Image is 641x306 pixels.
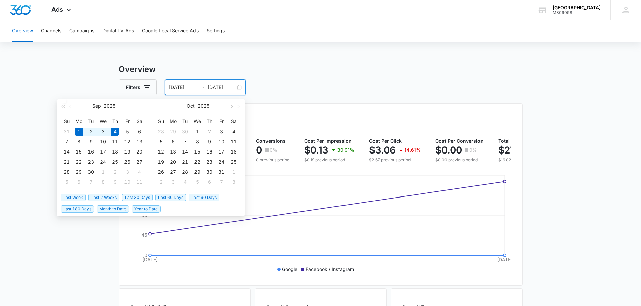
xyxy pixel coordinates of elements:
[217,158,225,166] div: 24
[87,128,95,136] div: 2
[167,137,179,147] td: 2025-10-06
[133,167,145,177] td: 2025-10-04
[155,194,186,201] span: Last 60 Days
[229,138,238,146] div: 11
[99,128,107,136] div: 3
[193,168,201,176] div: 29
[469,148,477,152] p: 0%
[61,167,73,177] td: 2025-09-28
[304,145,328,156] p: $0.13
[123,138,131,146] div: 12
[217,138,225,146] div: 10
[119,79,157,95] button: Filters
[203,157,215,167] td: 2025-10-23
[205,138,213,146] div: 9
[167,116,179,127] th: Mo
[123,168,131,176] div: 3
[304,138,352,144] span: Cost Per Impression
[498,145,530,156] p: $27.54
[123,158,131,166] div: 26
[227,137,240,147] td: 2025-10-11
[109,177,121,187] td: 2025-10-09
[75,148,83,156] div: 15
[61,177,73,187] td: 2025-10-05
[63,178,71,186] div: 5
[111,148,119,156] div: 18
[109,127,121,137] td: 2025-09-04
[73,137,85,147] td: 2025-09-08
[135,148,143,156] div: 20
[215,177,227,187] td: 2025-11-07
[270,148,277,152] p: 0%
[200,85,205,90] span: swap-right
[97,147,109,157] td: 2025-09-17
[155,137,167,147] td: 2025-10-05
[167,167,179,177] td: 2025-10-27
[203,177,215,187] td: 2025-11-06
[85,157,97,167] td: 2025-09-23
[200,85,205,90] span: to
[435,145,462,156] p: $0.00
[435,138,484,144] span: Cost Per Conversion
[167,177,179,187] td: 2025-11-03
[215,167,227,177] td: 2025-10-31
[169,128,177,136] div: 29
[63,168,71,176] div: 28
[157,178,165,186] div: 2
[85,147,97,157] td: 2025-09-16
[97,177,109,187] td: 2025-10-08
[141,232,147,238] tspan: 45
[61,147,73,157] td: 2025-09-14
[179,147,191,157] td: 2025-10-14
[61,116,73,127] th: Su
[187,99,195,113] button: Oct
[109,147,121,157] td: 2025-09-18
[169,148,177,156] div: 13
[404,148,421,152] p: 14.61%
[193,158,201,166] div: 22
[229,128,238,136] div: 4
[157,168,165,176] div: 26
[61,205,94,213] span: Last 180 Days
[99,138,107,146] div: 10
[167,147,179,157] td: 2025-10-13
[215,137,227,147] td: 2025-10-10
[99,148,107,156] div: 17
[217,128,225,136] div: 3
[73,127,85,137] td: 2025-09-01
[111,178,119,186] div: 9
[73,116,85,127] th: Mo
[191,116,203,127] th: We
[203,147,215,157] td: 2025-10-16
[121,116,133,127] th: Fr
[119,63,523,75] h3: Overview
[104,99,115,113] button: 2025
[135,128,143,136] div: 6
[181,178,189,186] div: 4
[169,138,177,146] div: 6
[217,178,225,186] div: 7
[229,158,238,166] div: 25
[227,157,240,167] td: 2025-10-25
[203,167,215,177] td: 2025-10-30
[75,168,83,176] div: 29
[167,127,179,137] td: 2025-09-29
[227,167,240,177] td: 2025-11-01
[97,116,109,127] th: We
[75,128,83,136] div: 1
[179,157,191,167] td: 2025-10-21
[123,148,131,156] div: 19
[256,145,262,156] p: 0
[256,157,289,163] p: 0 previous period
[169,168,177,176] div: 27
[121,157,133,167] td: 2025-09-26
[193,178,201,186] div: 5
[155,167,167,177] td: 2025-10-26
[63,138,71,146] div: 7
[135,178,143,186] div: 11
[87,138,95,146] div: 9
[553,10,601,15] div: account id
[205,158,213,166] div: 23
[205,128,213,136] div: 2
[133,147,145,157] td: 2025-09-20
